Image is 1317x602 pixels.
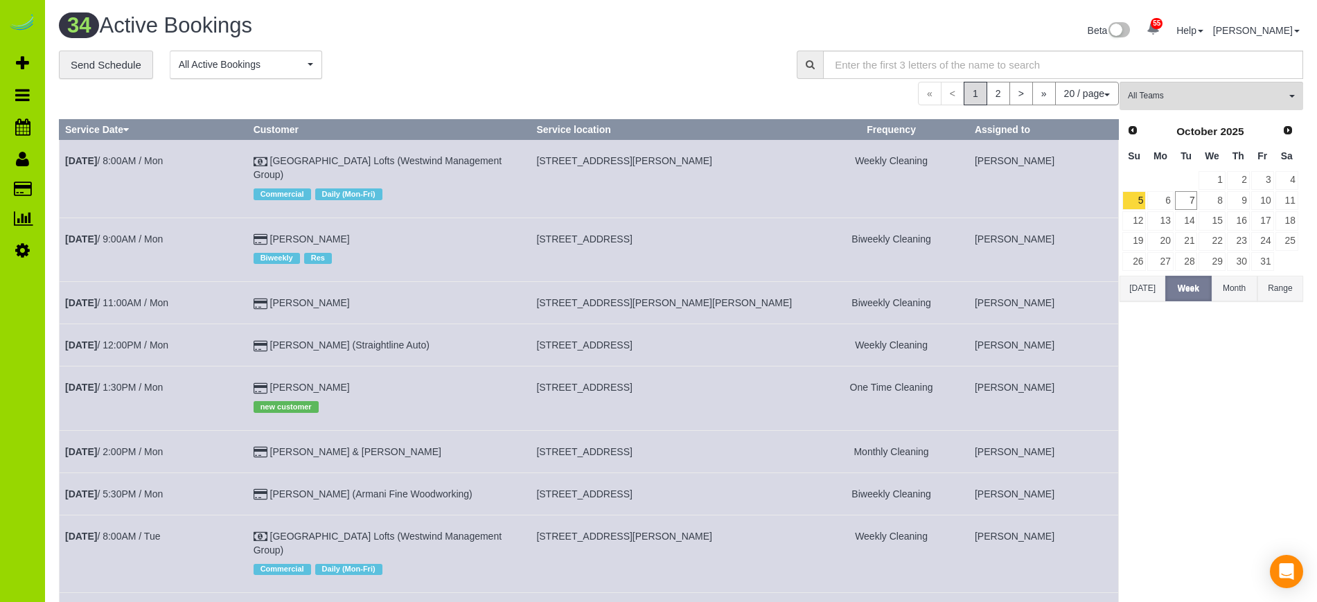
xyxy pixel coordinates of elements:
button: Range [1257,276,1303,301]
i: Credit Card Payment [254,235,267,245]
i: Credit Card Payment [254,384,267,393]
span: Friday [1257,150,1267,161]
span: [STREET_ADDRESS][PERSON_NAME] [536,155,712,166]
td: Customer [247,218,531,281]
b: [DATE] [65,488,97,499]
td: Schedule date [60,515,248,592]
a: 23 [1227,232,1250,251]
a: [PERSON_NAME] & [PERSON_NAME] [270,446,441,457]
a: [GEOGRAPHIC_DATA] Lofts (Westwind Management Group) [254,531,502,556]
b: [DATE] [65,339,97,351]
td: Frequency [814,515,969,592]
a: Prev [1123,121,1142,141]
a: [DATE]/ 2:00PM / Mon [65,446,163,457]
a: 2 [987,82,1010,105]
span: 34 [59,12,99,38]
a: [DATE]/ 9:00AM / Mon [65,233,163,245]
td: Customer [247,140,531,218]
a: [PERSON_NAME] [1213,25,1300,36]
a: [PERSON_NAME] [270,233,350,245]
nav: Pagination navigation [918,82,1119,105]
a: 14 [1175,211,1198,230]
td: Assigned to [969,366,1118,430]
a: [DATE]/ 8:00AM / Tue [65,531,160,542]
a: 10 [1251,191,1274,210]
span: [STREET_ADDRESS] [536,382,632,393]
td: Assigned to [969,515,1118,592]
td: Customer [247,282,531,324]
a: 9 [1227,191,1250,210]
a: [GEOGRAPHIC_DATA] Lofts (Westwind Management Group) [254,155,502,180]
b: [DATE] [65,155,97,166]
img: Automaid Logo [8,14,36,33]
td: Customer [247,324,531,366]
a: 12 [1122,211,1146,230]
input: Enter the first 3 letters of the name to search [823,51,1303,79]
a: 2 [1227,171,1250,190]
a: 13 [1147,211,1173,230]
td: Frequency [814,324,969,366]
a: [DATE]/ 5:30PM / Mon [65,488,163,499]
a: 30 [1227,252,1250,271]
a: [PERSON_NAME] (Straightline Auto) [270,339,430,351]
a: 27 [1147,252,1173,271]
td: Assigned to [969,472,1118,515]
a: Send Schedule [59,51,153,80]
td: Schedule date [60,472,248,515]
td: Service location [531,472,814,515]
a: 6 [1147,191,1173,210]
td: Service location [531,324,814,366]
a: 18 [1275,211,1298,230]
a: 28 [1175,252,1198,271]
span: « [918,82,942,105]
a: [DATE]/ 1:30PM / Mon [65,382,163,393]
b: [DATE] [65,297,97,308]
td: Customer [247,515,531,592]
span: Commercial [254,564,311,575]
td: Service location [531,430,814,472]
th: Frequency [814,120,969,140]
th: Service location [531,120,814,140]
a: 24 [1251,232,1274,251]
i: Credit Card Payment [254,490,267,499]
button: Week [1165,276,1211,301]
a: [PERSON_NAME] [270,297,350,308]
td: Schedule date [60,366,248,430]
a: 4 [1275,171,1298,190]
a: 22 [1199,232,1225,251]
td: Customer [247,430,531,472]
a: > [1009,82,1033,105]
ol: All Teams [1120,82,1303,103]
span: Daily (Mon-Fri) [315,564,382,575]
td: Assigned to [969,324,1118,366]
a: [DATE]/ 12:00PM / Mon [65,339,168,351]
span: All Teams [1128,90,1286,102]
a: » [1032,82,1056,105]
a: Next [1278,121,1298,141]
span: Monday [1154,150,1167,161]
span: new customer [254,401,319,412]
a: 16 [1227,211,1250,230]
td: Customer [247,366,531,430]
a: 26 [1122,252,1146,271]
a: [PERSON_NAME] (Armani Fine Woodworking) [270,488,472,499]
div: Open Intercom Messenger [1270,555,1303,588]
a: 20 [1147,232,1173,251]
b: [DATE] [65,382,97,393]
b: [DATE] [65,446,97,457]
span: Thursday [1232,150,1244,161]
td: Service location [531,366,814,430]
i: Check Payment [254,532,267,542]
span: Commercial [254,188,311,200]
a: 3 [1251,171,1274,190]
span: Saturday [1281,150,1293,161]
b: [DATE] [65,531,97,542]
span: [STREET_ADDRESS] [536,488,632,499]
a: 21 [1175,232,1198,251]
button: All Teams [1120,82,1303,110]
a: Beta [1088,25,1131,36]
span: Res [304,253,332,264]
td: Schedule date [60,324,248,366]
a: 8 [1199,191,1225,210]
